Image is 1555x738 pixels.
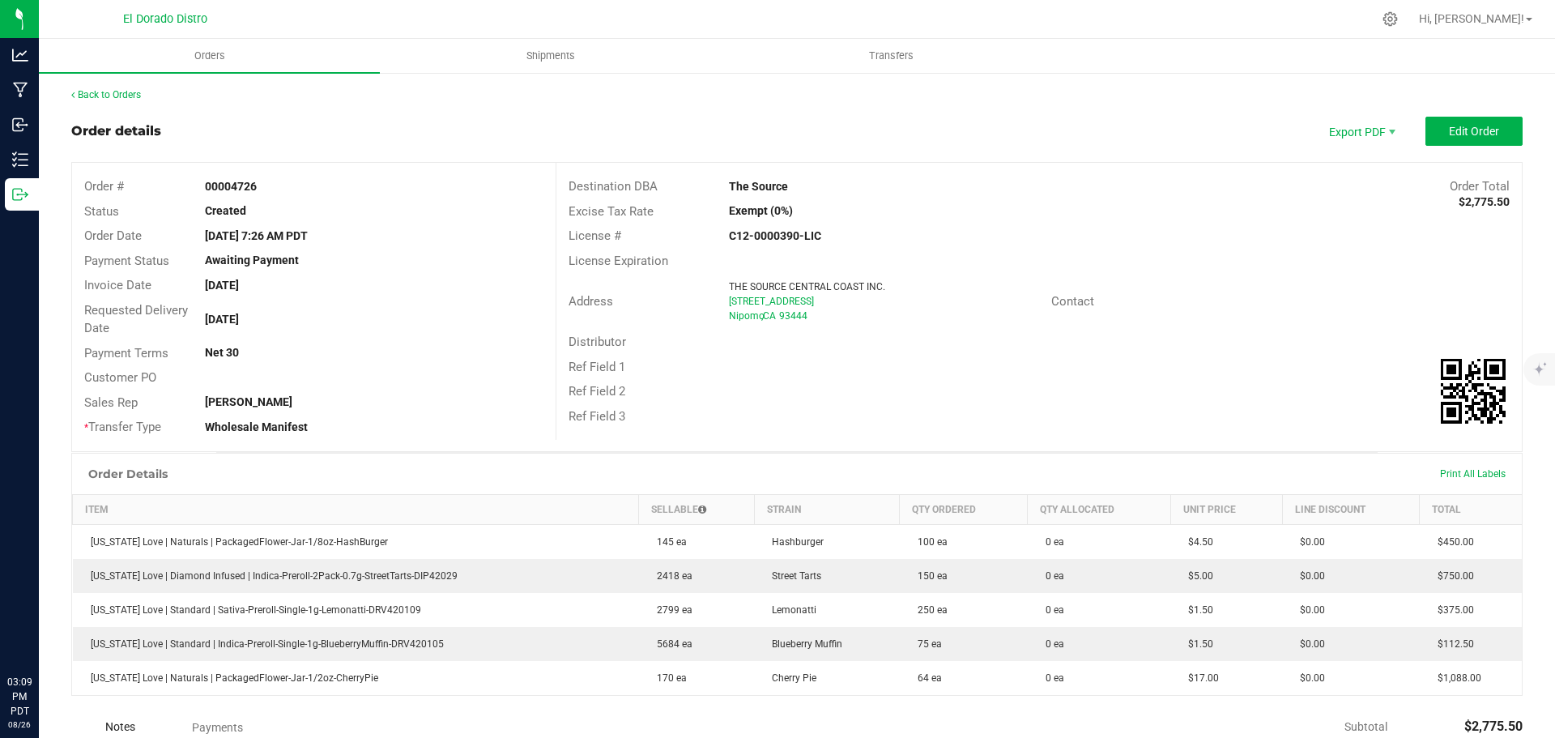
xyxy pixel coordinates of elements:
inline-svg: Inventory [12,151,28,168]
p: 03:09 PM PDT [7,675,32,719]
span: [US_STATE] Love | Naturals | PackagedFlower-Jar-1/8oz-HashBurger [83,536,388,548]
span: Subtotal [1344,720,1387,733]
span: 250 ea [910,604,948,616]
span: Sales Rep [84,395,138,410]
span: 75 ea [910,638,942,650]
span: 150 ea [910,570,948,582]
span: Ref Field 3 [569,409,625,424]
strong: Awaiting Payment [205,254,299,267]
span: 145 ea [649,536,687,548]
span: Hashburger [764,536,824,548]
span: 2799 ea [649,604,692,616]
span: [US_STATE] Love | Naturals | PackagedFlower-Jar-1/2oz-CherryPie [83,672,378,684]
a: Shipments [380,39,721,73]
span: [US_STATE] Love | Diamond Infused | Indica-Preroll-2Pack-0.7g-StreetTarts-DIP42029 [83,570,458,582]
span: 93444 [779,310,807,322]
span: Order Total [1450,179,1510,194]
span: 64 ea [910,672,942,684]
span: $0.00 [1292,570,1325,582]
span: Ref Field 1 [569,360,625,374]
strong: Wholesale Manifest [205,420,308,433]
strong: Created [205,204,246,217]
span: , [761,310,763,322]
button: Edit Order [1425,117,1523,146]
span: Orders [173,49,247,63]
th: Qty Allocated [1028,494,1171,524]
span: El Dorado Distro [123,12,207,26]
span: Print All Labels [1440,468,1506,480]
th: Strain [754,494,900,524]
span: Payment Terms [84,346,168,360]
span: Excise Tax Rate [569,204,654,219]
iframe: Resource center [16,608,65,657]
span: [STREET_ADDRESS] [729,296,814,307]
span: $5.00 [1180,570,1213,582]
th: Qty Ordered [900,494,1028,524]
span: $0.00 [1292,536,1325,548]
th: Total [1420,494,1522,524]
span: 100 ea [910,536,948,548]
h1: Order Details [88,467,168,480]
li: Export PDF [1312,117,1409,146]
span: Cherry Pie [764,672,816,684]
span: Edit Order [1449,125,1499,138]
span: Shipments [505,49,597,63]
a: Back to Orders [71,89,141,100]
span: Status [84,204,119,219]
span: Destination DBA [569,179,658,194]
th: Line Discount [1282,494,1419,524]
a: Transfers [721,39,1062,73]
strong: [DATE] [205,279,239,292]
span: Contact [1051,294,1094,309]
strong: Net 30 [205,346,239,359]
inline-svg: Manufacturing [12,82,28,98]
span: Order Date [84,228,142,243]
strong: Exempt (0%) [729,204,793,217]
span: 2418 ea [649,570,692,582]
span: Distributor [569,335,626,349]
th: Unit Price [1170,494,1282,524]
span: Invoice Date [84,278,151,292]
span: Address [569,294,613,309]
span: $750.00 [1429,570,1474,582]
span: $1,088.00 [1429,672,1481,684]
span: $375.00 [1429,604,1474,616]
strong: $2,775.50 [1459,195,1510,208]
inline-svg: Outbound [12,186,28,203]
span: $450.00 [1429,536,1474,548]
strong: C12-0000390-LIC [729,229,821,242]
inline-svg: Inbound [12,117,28,133]
inline-svg: Analytics [12,47,28,63]
strong: 00004726 [205,180,257,193]
span: $4.50 [1180,536,1213,548]
span: [US_STATE] Love | Standard | Sativa-Preroll-Single-1g-Lemonatti-DRV420109 [83,604,421,616]
span: 170 ea [649,672,687,684]
div: Manage settings [1380,11,1400,27]
strong: The Source [729,180,788,193]
span: 0 ea [1037,672,1064,684]
span: Customer PO [84,370,156,385]
span: 0 ea [1037,536,1064,548]
span: Transfer Type [84,420,161,434]
span: License Expiration [569,254,668,268]
span: Payment Status [84,254,169,268]
span: Hi, [PERSON_NAME]! [1419,12,1524,25]
span: 5684 ea [649,638,692,650]
span: Blueberry Muffin [764,638,842,650]
span: Nipomo [729,310,765,322]
strong: [DATE] 7:26 AM PDT [205,229,308,242]
span: Requested Delivery Date [84,303,188,336]
qrcode: 00004726 [1441,359,1506,424]
th: Item [73,494,639,524]
span: 0 ea [1037,638,1064,650]
span: $0.00 [1292,604,1325,616]
span: CA [763,310,776,322]
span: License # [569,228,621,243]
span: $1.50 [1180,604,1213,616]
span: Ref Field 2 [569,384,625,399]
a: Orders [39,39,380,73]
span: 0 ea [1037,604,1064,616]
span: Street Tarts [764,570,821,582]
img: Scan me! [1441,359,1506,424]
